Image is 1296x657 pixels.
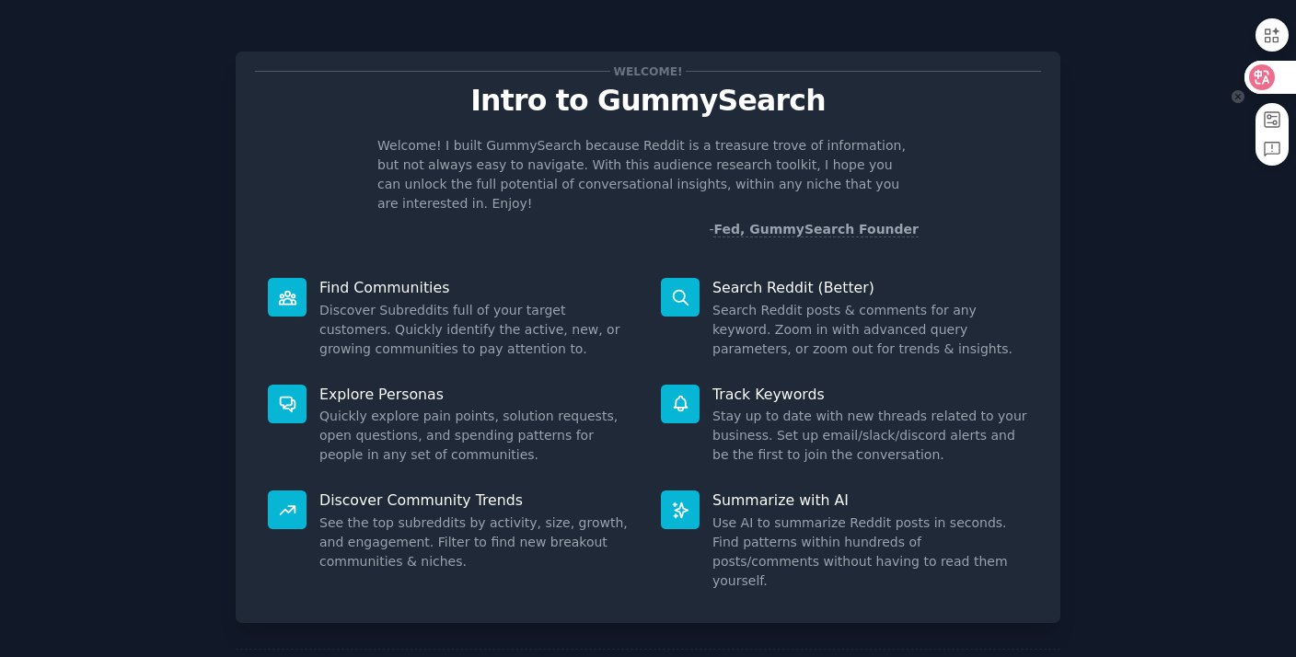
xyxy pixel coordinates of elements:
dd: Quickly explore pain points, solution requests, open questions, and spending patterns for people ... [319,407,635,465]
p: Intro to GummySearch [255,85,1041,117]
p: Explore Personas [319,385,635,404]
p: Search Reddit (Better) [712,278,1028,297]
div: - [709,220,919,239]
dd: Use AI to summarize Reddit posts in seconds. Find patterns within hundreds of posts/comments with... [712,513,1028,591]
p: Discover Community Trends [319,490,635,510]
a: Fed, GummySearch Founder [713,222,919,237]
span: Welcome! [610,62,686,81]
p: Summarize with AI [712,490,1028,510]
p: Welcome! I built GummySearch because Reddit is a treasure trove of information, but not always ea... [377,136,919,213]
p: Track Keywords [712,385,1028,404]
dd: See the top subreddits by activity, size, growth, and engagement. Filter to find new breakout com... [319,513,635,571]
dd: Discover Subreddits full of your target customers. Quickly identify the active, new, or growing c... [319,301,635,359]
p: Find Communities [319,278,635,297]
dd: Search Reddit posts & comments for any keyword. Zoom in with advanced query parameters, or zoom o... [712,301,1028,359]
dd: Stay up to date with new threads related to your business. Set up email/slack/discord alerts and ... [712,407,1028,465]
